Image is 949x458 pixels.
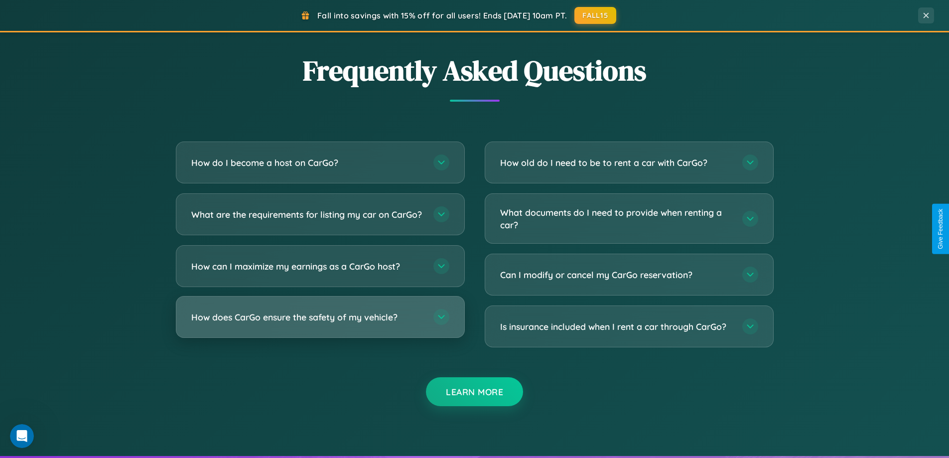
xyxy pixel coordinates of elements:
[191,208,423,221] h3: What are the requirements for listing my car on CarGo?
[500,320,732,333] h3: Is insurance included when I rent a car through CarGo?
[500,156,732,169] h3: How old do I need to be to rent a car with CarGo?
[317,10,567,20] span: Fall into savings with 15% off for all users! Ends [DATE] 10am PT.
[937,209,944,249] div: Give Feedback
[500,206,732,231] h3: What documents do I need to provide when renting a car?
[176,51,774,90] h2: Frequently Asked Questions
[191,311,423,323] h3: How does CarGo ensure the safety of my vehicle?
[191,156,423,169] h3: How do I become a host on CarGo?
[574,7,616,24] button: FALL15
[500,269,732,281] h3: Can I modify or cancel my CarGo reservation?
[10,424,34,448] iframe: Intercom live chat
[426,377,523,406] button: Learn More
[191,260,423,273] h3: How can I maximize my earnings as a CarGo host?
